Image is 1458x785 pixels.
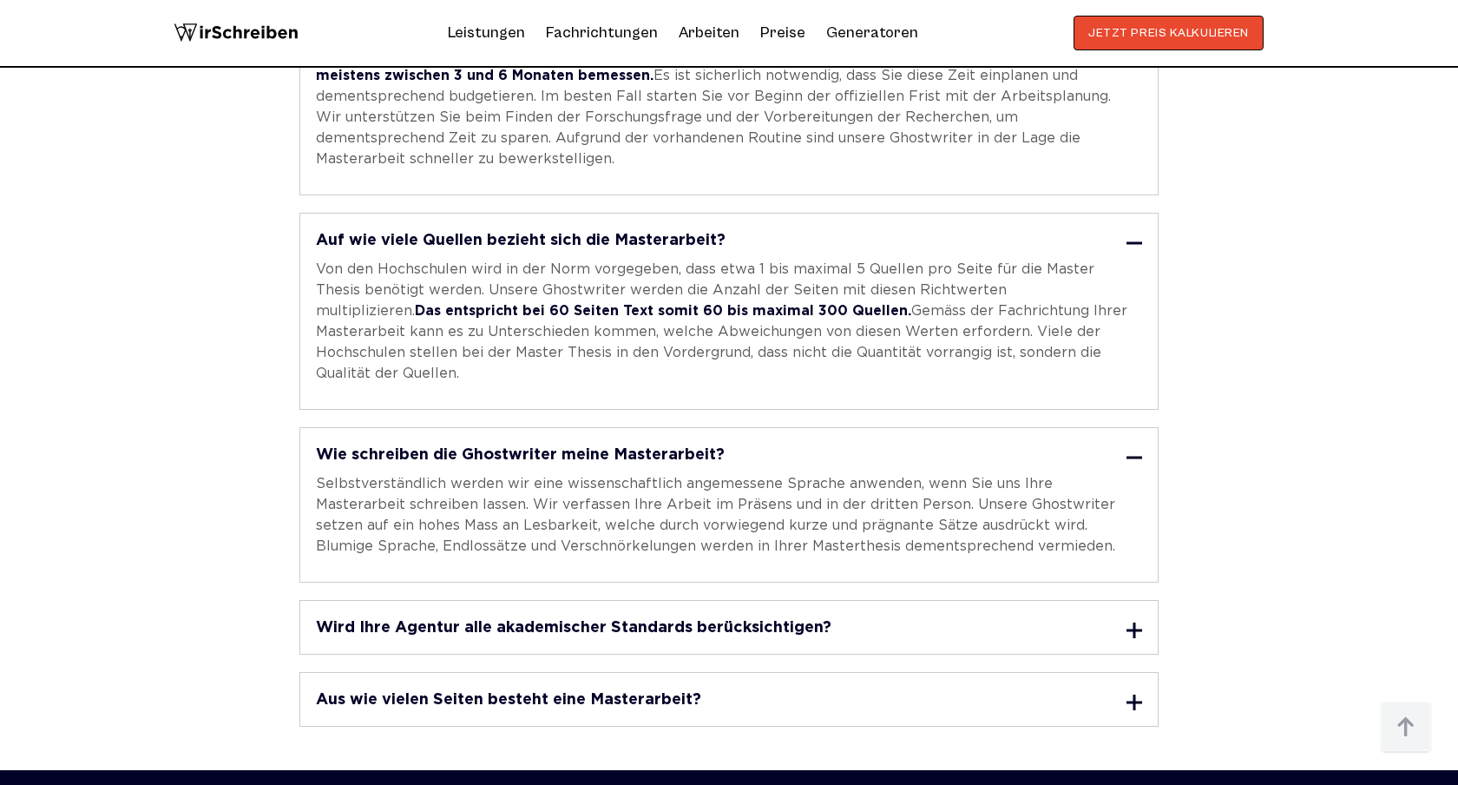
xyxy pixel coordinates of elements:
[760,23,805,42] a: Preise
[316,45,1133,170] p: In der Norm legt Ihre Universität oder Hochschule die Bearbeitungszeit fest. Es ist sicherlich no...
[1074,16,1264,50] button: JETZT PREIS KALKULIEREN
[1380,702,1432,754] img: button top
[316,233,726,248] h3: Auf wie viele Quellen bezieht sich die Masterarbeit?
[316,620,831,636] h3: Wird Ihre Agentur alle akademischer Standards berücksichtigen?
[415,305,911,318] strong: Das entspricht bei 60 Seiten Text somit 60 bis maximal 300 Quellen.
[316,260,1133,385] p: Von den Hochschulen wird in der Norm vorgegeben, dass etwa 1 bis maximal 5 Quellen pro Seite für ...
[679,19,739,47] a: Arbeiten
[826,19,918,47] a: Generatoren
[448,19,525,47] a: Leistungen
[316,692,701,708] h3: Aus wie vielen Seiten besteht eine Masterarbeit?
[174,16,299,50] img: logo wirschreiben
[546,19,658,47] a: Fachrichtungen
[316,474,1133,557] p: Selbstverständlich werden wir eine wissenschaftlich angemessene Sprache anwenden, wenn Sie uns Ih...
[316,447,725,463] h3: Wie schreiben die Ghostwriter meine Masterarbeit?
